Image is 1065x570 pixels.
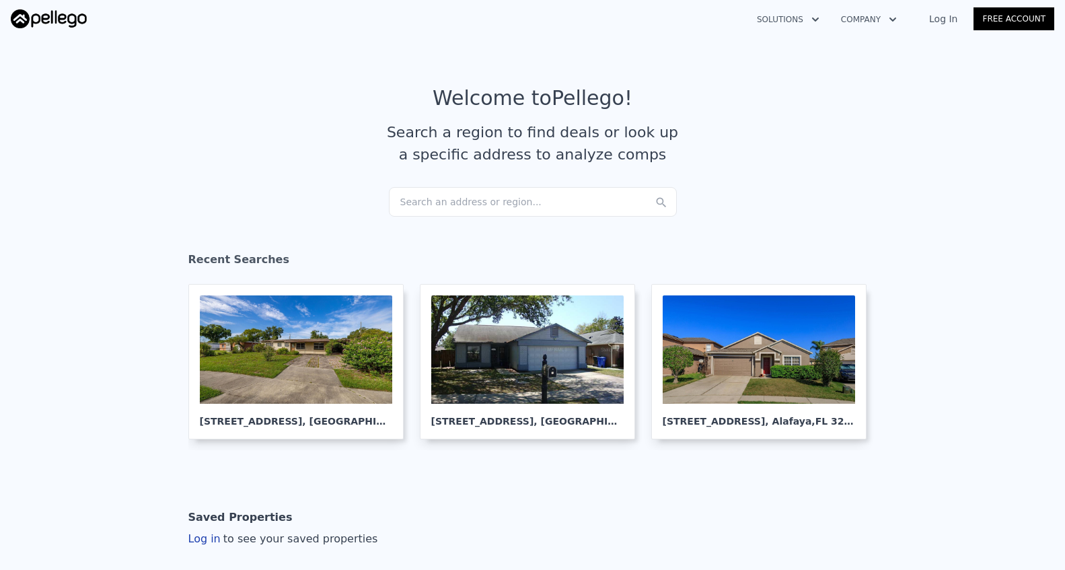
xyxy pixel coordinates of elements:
[974,7,1054,30] a: Free Account
[913,12,974,26] a: Log In
[188,284,414,439] a: [STREET_ADDRESS], [GEOGRAPHIC_DATA]
[221,532,378,545] span: to see your saved properties
[188,531,378,547] div: Log in
[389,187,677,217] div: Search an address or region...
[433,86,632,110] div: Welcome to Pellego !
[830,7,908,32] button: Company
[200,404,392,428] div: [STREET_ADDRESS] , [GEOGRAPHIC_DATA]
[188,241,877,284] div: Recent Searches
[811,416,863,427] span: , FL 32828
[431,404,624,428] div: [STREET_ADDRESS] , [GEOGRAPHIC_DATA]
[420,284,646,439] a: [STREET_ADDRESS], [GEOGRAPHIC_DATA]
[382,121,684,166] div: Search a region to find deals or look up a specific address to analyze comps
[746,7,830,32] button: Solutions
[663,404,855,428] div: [STREET_ADDRESS] , Alafaya
[651,284,877,439] a: [STREET_ADDRESS], Alafaya,FL 32828
[188,504,293,531] div: Saved Properties
[11,9,87,28] img: Pellego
